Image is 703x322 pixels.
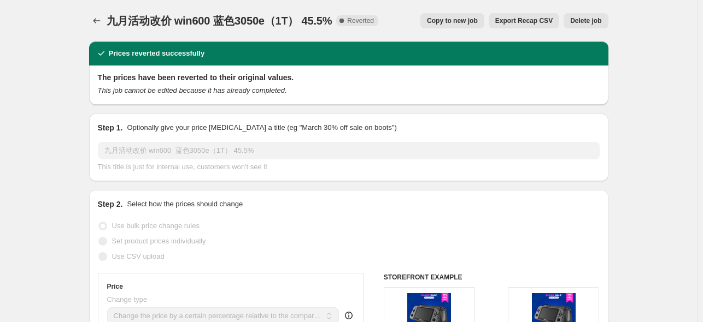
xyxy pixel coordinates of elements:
input: 30% off holiday sale [98,142,600,159]
button: Price change jobs [89,13,104,28]
span: Set product prices individually [112,237,206,245]
span: This title is just for internal use, customers won't see it [98,163,267,171]
button: Copy to new job [420,13,484,28]
h2: The prices have been reverted to their original values. [98,72,600,83]
span: Export Recap CSV [495,16,553,25]
span: Use CSV upload [112,252,165,260]
h2: Prices reverted successfully [109,48,205,59]
button: Export Recap CSV [489,13,559,28]
h2: Step 1. [98,122,123,133]
h3: Price [107,282,123,291]
span: Copy to new job [427,16,478,25]
h2: Step 2. [98,199,123,210]
p: Optionally give your price [MEDICAL_DATA] a title (eg "March 30% off sale on boots") [127,122,396,133]
p: Select how the prices should change [127,199,243,210]
div: help [343,310,354,321]
span: Reverted [347,16,374,25]
i: This job cannot be edited because it has already completed. [98,86,287,94]
span: Use bulk price change rules [112,222,200,230]
span: 九月活动改价 win600 蓝色3050e（1T） 45.5% [107,15,332,27]
span: Delete job [570,16,601,25]
h6: STOREFRONT EXAMPLE [384,273,600,282]
span: Change type [107,295,148,303]
button: Delete job [564,13,608,28]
